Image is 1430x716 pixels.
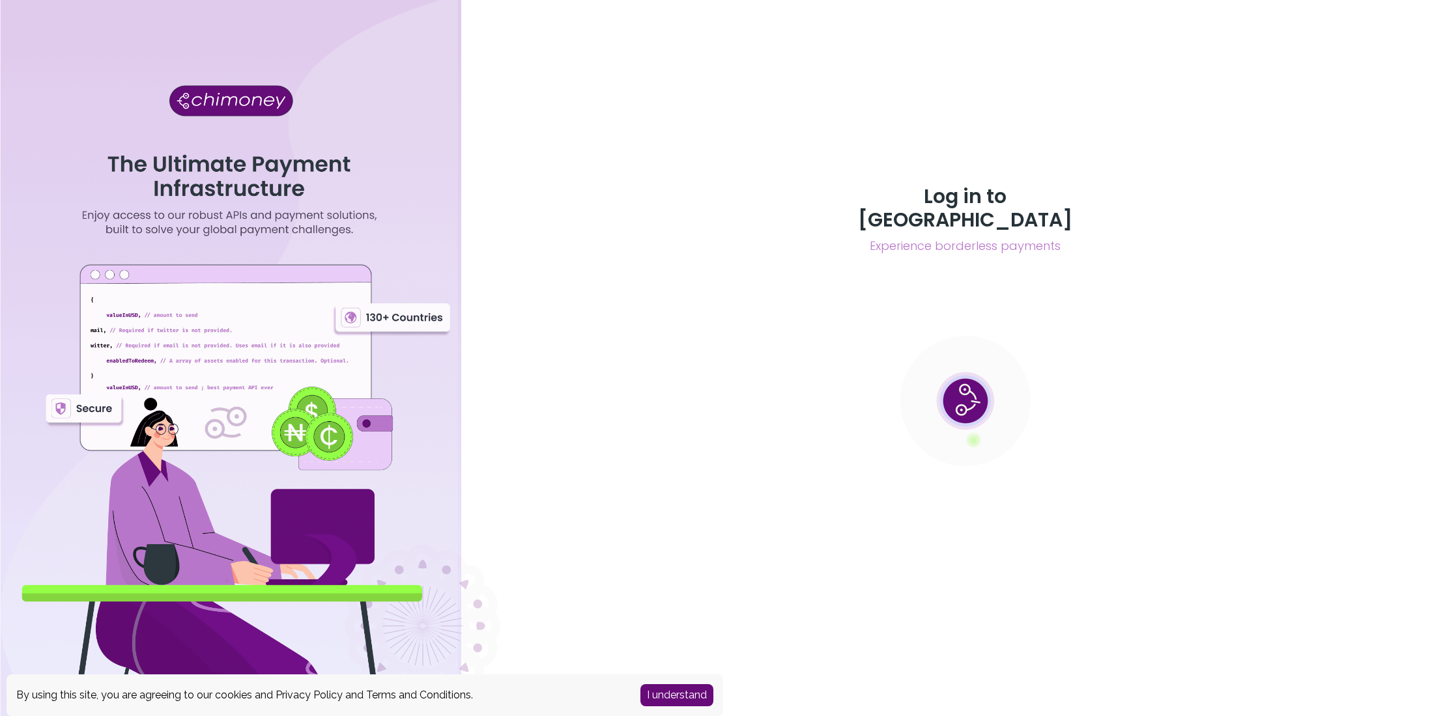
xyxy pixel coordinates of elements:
img: public [900,336,1031,466]
a: Terms and Conditions [366,689,471,701]
div: By using this site, you are agreeing to our cookies and and . [16,687,621,703]
a: Privacy Policy [276,689,343,701]
button: Accept cookies [640,684,713,706]
span: Experience borderless payments [825,237,1106,255]
h3: Log in to [GEOGRAPHIC_DATA] [825,185,1106,232]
